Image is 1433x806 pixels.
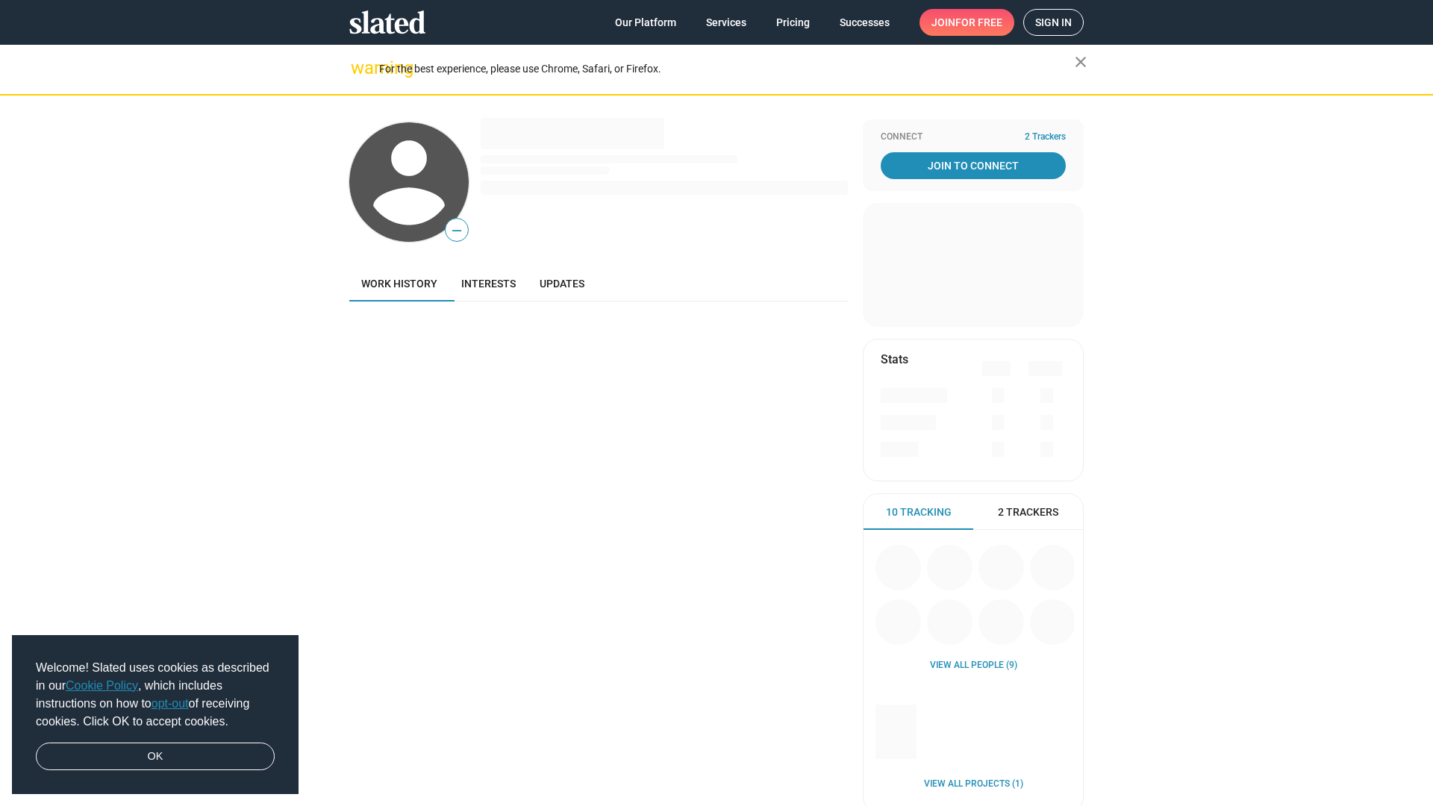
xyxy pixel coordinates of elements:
span: 10 Tracking [886,505,952,519]
a: Join To Connect [881,152,1066,179]
div: For the best experience, please use Chrome, Safari, or Firefox. [379,59,1075,79]
a: Sign in [1023,9,1084,36]
a: Interests [449,266,528,302]
span: Our Platform [615,9,676,36]
a: Work history [349,266,449,302]
a: Cookie Policy [66,679,138,692]
span: Pricing [776,9,810,36]
a: View all Projects (1) [924,778,1023,790]
div: Connect [881,131,1066,143]
span: Join To Connect [884,152,1063,179]
span: Sign in [1035,10,1072,35]
a: Updates [528,266,596,302]
a: Successes [828,9,902,36]
span: Interests [461,278,516,290]
span: — [446,221,468,240]
mat-card-title: Stats [881,352,908,367]
span: 2 Trackers [1025,131,1066,143]
a: dismiss cookie message [36,743,275,771]
div: cookieconsent [12,635,299,795]
span: Successes [840,9,890,36]
a: opt-out [152,697,189,710]
a: Services [694,9,758,36]
span: Services [706,9,746,36]
span: Welcome! Slated uses cookies as described in our , which includes instructions on how to of recei... [36,659,275,731]
span: Work history [361,278,437,290]
span: 2 Trackers [998,505,1058,519]
a: Our Platform [603,9,688,36]
span: Updates [540,278,584,290]
mat-icon: warning [351,59,369,77]
mat-icon: close [1072,53,1090,71]
a: Pricing [764,9,822,36]
span: for free [955,9,1002,36]
a: Joinfor free [920,9,1014,36]
span: Join [931,9,1002,36]
a: View all People (9) [930,660,1017,672]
